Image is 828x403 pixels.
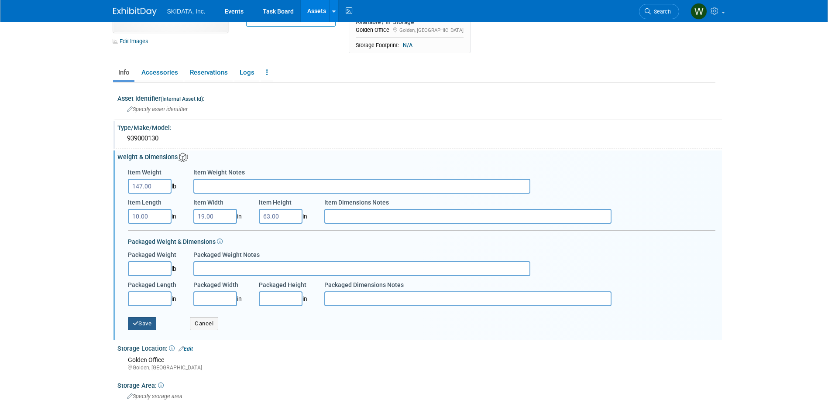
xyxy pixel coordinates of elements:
button: Save [128,317,157,330]
div: in [259,291,311,306]
a: Logs [234,65,259,80]
span: Specify asset identifier [127,106,188,113]
div: Weight & Dimensions [117,150,722,162]
label: Item Weight Notes [193,168,245,177]
span: SKIDATA, Inc. [167,8,206,15]
div: Golden, [GEOGRAPHIC_DATA] [128,364,715,372]
span: N/A [400,41,415,49]
div: in [193,209,246,224]
label: Item Height [259,198,292,207]
div: in [128,291,180,306]
label: Packaged Width [193,280,238,289]
label: Item Length [128,198,161,207]
div: in [128,209,180,224]
label: Item Width [193,198,223,207]
img: Asset Weight and Dimensions [179,153,188,162]
div: 939000130 [124,132,715,145]
a: Accessories [136,65,183,80]
label: Packaged Weight [128,250,176,259]
span: Golden Office [128,356,164,363]
div: lb [128,179,180,194]
span: Golden, [GEOGRAPHIC_DATA] [399,27,464,33]
label: Packaged Height [259,280,306,289]
div: Packaged Weight & Dimensions [128,230,715,246]
label: Item Dimensions Notes [324,198,389,207]
span: Storage Area: [117,382,164,389]
a: Search [639,4,679,19]
div: lb [128,261,180,276]
div: Type/Make/Model: [117,121,722,132]
label: Packaged Dimensions Notes [324,280,404,289]
img: William Reigeluth [691,3,707,20]
img: ExhibitDay [113,7,157,16]
small: (Internal Asset Id) [161,96,203,102]
button: Cancel [190,317,218,330]
label: Packaged Weight Notes [193,250,260,259]
label: Item Weight [128,168,161,177]
div: Asset Identifier : [117,92,722,103]
span: Golden Office [356,27,389,33]
span: Specify storage area [127,393,182,400]
div: Storage Footprint: [356,41,464,49]
a: Info [113,65,134,80]
div: in [193,291,246,306]
div: in [259,209,311,224]
a: Edit Images [113,36,152,47]
a: Edit [179,346,193,352]
span: Search [651,8,671,15]
label: Packaged Length [128,280,176,289]
a: Reservations [185,65,233,80]
div: Storage Location: [117,342,722,353]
